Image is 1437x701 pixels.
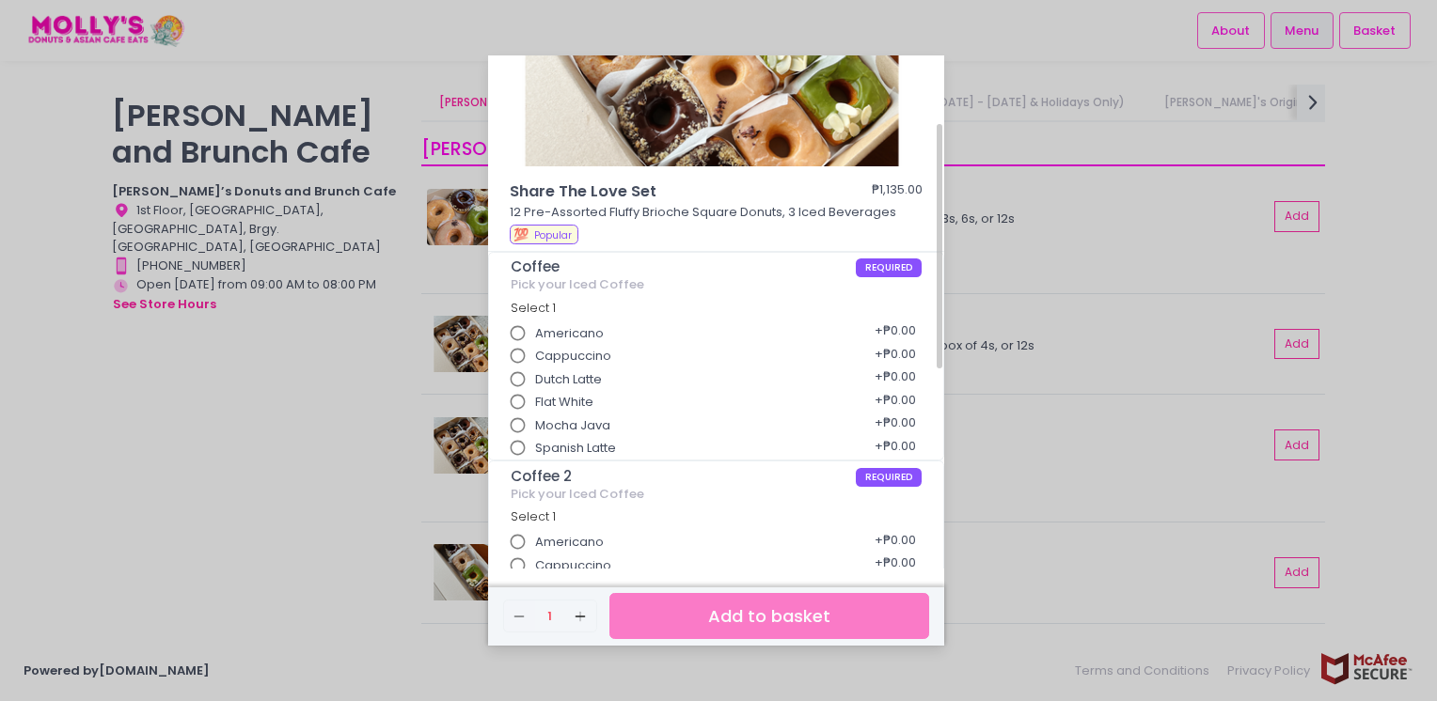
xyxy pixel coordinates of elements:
p: 12 Pre-Assorted Fluffy Brioche Square Donuts, 3 Iced Beverages [510,203,924,222]
div: Pick your Iced Coffee [511,277,923,292]
div: Pick your Iced Coffee [511,487,923,502]
div: + ₱0.00 [868,408,922,444]
span: Flat White [535,393,593,412]
span: Share The Love Set [510,180,820,203]
span: Select 1 [511,508,556,524]
span: Cappuccino [535,347,611,366]
div: + ₱0.00 [868,524,922,560]
span: Popular [534,228,572,242]
span: Select 1 [511,300,556,316]
span: 💯 [513,226,529,243]
span: REQUIRED [856,258,923,277]
div: + ₱0.00 [868,316,922,351]
div: + ₱0.00 [868,362,922,397]
div: + ₱0.00 [868,430,922,466]
button: Add to basket [609,593,929,639]
span: Coffee 2 [511,468,856,485]
span: Dutch Latte [535,370,602,389]
div: + ₱0.00 [868,338,922,374]
div: + ₱0.00 [868,548,922,584]
span: Spanish Latte [535,439,616,458]
div: ₱1,135.00 [872,180,923,203]
span: Coffee [511,258,856,275]
div: + ₱0.00 [868,384,922,420]
span: Americano [535,533,604,552]
span: REQUIRED [856,468,923,487]
span: Americano [535,324,604,343]
span: Cappuccino [535,556,611,575]
span: Mocha Java [535,416,610,435]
